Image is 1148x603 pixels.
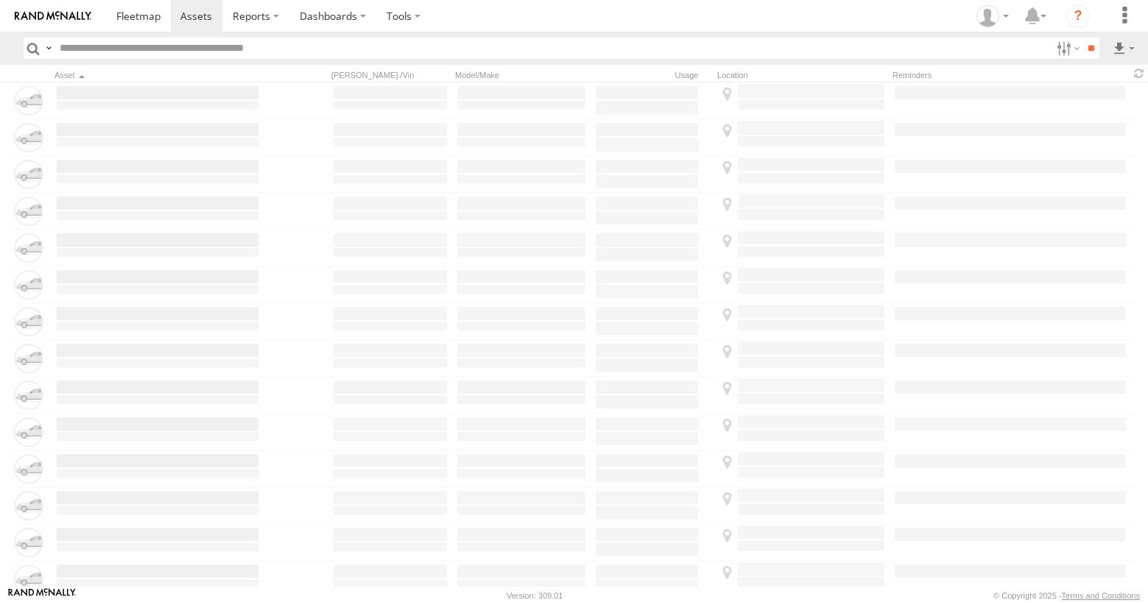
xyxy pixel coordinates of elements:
div: Model/Make [455,70,588,80]
label: Search Filter Options [1051,38,1082,59]
label: Search Query [43,38,54,59]
div: Version: 309.01 [507,591,563,600]
a: Terms and Conditions [1062,591,1140,600]
div: Usage [594,70,711,80]
img: rand-logo.svg [15,11,91,21]
span: Refresh [1130,66,1148,80]
label: Export results as... [1111,38,1136,59]
i: ? [1066,4,1090,28]
div: Reminders [892,70,1018,80]
div: [PERSON_NAME]./Vin [331,70,449,80]
a: Visit our Website [8,588,76,603]
div: Daniel Southgate [971,5,1014,27]
div: Location [717,70,887,80]
div: © Copyright 2025 - [993,591,1140,600]
div: Click to Sort [54,70,261,80]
